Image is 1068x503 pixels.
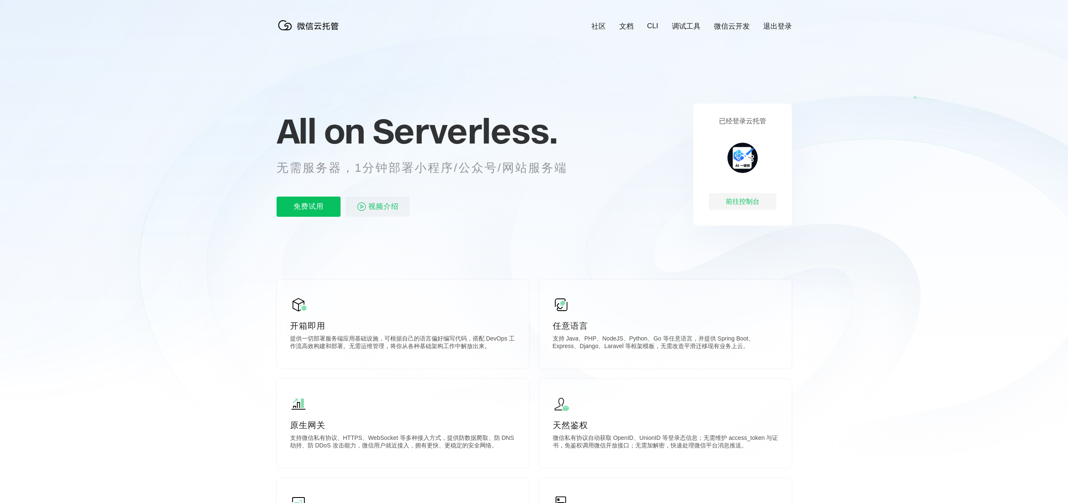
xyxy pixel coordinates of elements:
p: 微信私有协议自动获取 OpenID、UnionID 等登录态信息；无需维护 access_token 与证书，免鉴权调用微信开放接口；无需加解密，快速处理微信平台消息推送。 [553,434,778,451]
a: 退出登录 [763,21,792,31]
img: video_play.svg [357,202,367,212]
p: 开箱即用 [290,320,516,332]
p: 支持微信私有协议、HTTPS、WebSocket 等多种接入方式，提供防数据爬取、防 DNS 劫持、防 DDoS 攻击能力，微信用户就近接入，拥有更快、更稳定的安全网络。 [290,434,516,451]
div: 前往控制台 [709,193,776,210]
a: 调试工具 [672,21,700,31]
p: 原生网关 [290,419,516,431]
p: 已经登录云托管 [719,117,766,126]
p: 任意语言 [553,320,778,332]
a: 文档 [619,21,634,31]
a: 微信云开发 [714,21,750,31]
a: 社区 [591,21,606,31]
a: CLI [647,22,658,30]
p: 无需服务器，1分钟部署小程序/公众号/网站服务端 [277,160,583,176]
span: All on [277,110,365,152]
p: 提供一切部署服务端应用基础设施，可根据自己的语言偏好编写代码，搭配 DevOps 工作流高效构建和部署。无需运维管理，将你从各种基础架构工作中解放出来。 [290,335,516,352]
p: 天然鉴权 [553,419,778,431]
img: 微信云托管 [277,17,344,34]
a: 微信云托管 [277,28,344,35]
p: 免费试用 [277,197,341,217]
p: 支持 Java、PHP、NodeJS、Python、Go 等任意语言，并提供 Spring Boot、Express、Django、Laravel 等框架模板，无需改造平滑迁移现有业务上云。 [553,335,778,352]
span: Serverless. [373,110,557,152]
span: 视频介绍 [368,197,399,217]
